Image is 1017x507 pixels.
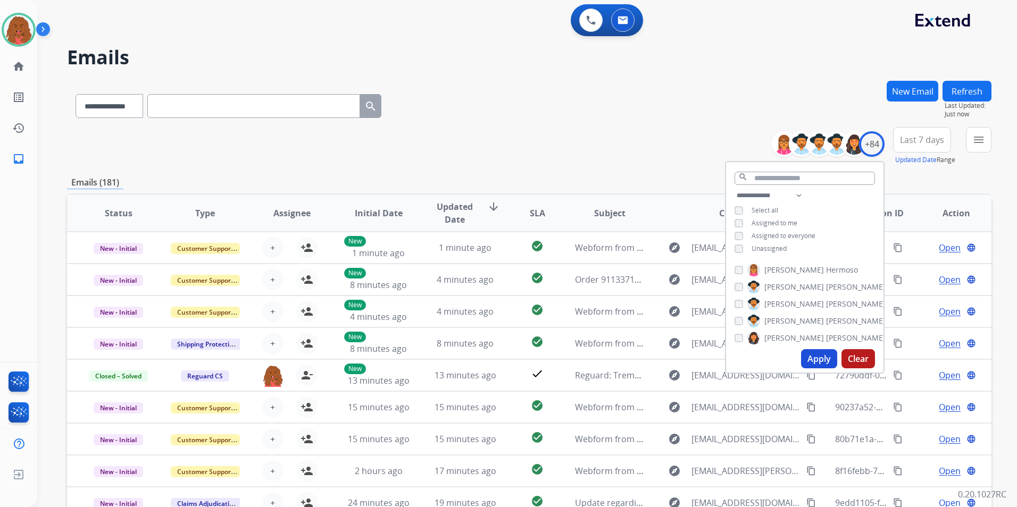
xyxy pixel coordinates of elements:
[835,433,998,445] span: 80b71e1a-378d-4d6e-9be7-d8afb2bcf024
[262,237,284,258] button: +
[531,399,544,412] mat-icon: check_circle
[262,365,284,387] img: agent-avatar
[171,466,240,477] span: Customer Support
[262,396,284,418] button: +
[893,275,903,284] mat-icon: content_copy
[273,207,311,219] span: Assignee
[435,401,496,413] span: 15 minutes ago
[4,15,34,45] img: avatar
[171,243,240,254] span: Customer Support
[887,81,938,102] button: New Email
[181,370,229,382] span: Reguard CS
[344,332,366,342] p: New
[764,333,824,343] span: [PERSON_NAME]
[355,207,403,219] span: Initial Date
[575,274,690,285] span: Order 911337190 sofa repair
[966,402,976,412] mat-icon: language
[764,299,824,309] span: [PERSON_NAME]
[531,367,544,380] mat-icon: check
[348,375,410,386] span: 13 minutes ago
[94,339,143,350] span: New - Initial
[344,236,366,247] p: New
[12,60,25,73] mat-icon: home
[826,333,886,343] span: [PERSON_NAME]
[437,306,494,317] span: 4 minutes ago
[487,200,500,213] mat-icon: arrow_downward
[531,335,544,348] mat-icon: check_circle
[859,131,885,157] div: +84
[575,242,816,253] span: Webform from [EMAIL_ADDRESS][DOMAIN_NAME] on [DATE]
[966,370,976,380] mat-icon: language
[905,195,991,232] th: Action
[691,241,801,254] span: [EMAIL_ADDRESS][DOMAIN_NAME]
[270,241,275,254] span: +
[893,370,903,380] mat-icon: content_copy
[67,47,991,68] h2: Emails
[594,207,626,219] span: Subject
[738,172,748,182] mat-icon: search
[893,243,903,252] mat-icon: content_copy
[67,176,123,189] p: Emails (181)
[531,303,544,316] mat-icon: check_circle
[668,464,681,477] mat-icon: explore
[893,127,951,153] button: Last 7 days
[270,337,275,350] span: +
[835,401,998,413] span: 90237a52-9ecd-42b4-95ca-bb08385d9af3
[531,463,544,476] mat-icon: check_circle
[575,306,816,317] span: Webform from [EMAIL_ADDRESS][DOMAIN_NAME] on [DATE]
[350,279,407,291] span: 8 minutes ago
[691,401,801,413] span: [EMAIL_ADDRESS][DOMAIN_NAME]
[195,207,215,219] span: Type
[171,275,240,286] span: Customer Support
[939,305,961,318] span: Open
[435,433,496,445] span: 15 minutes ago
[270,464,275,477] span: +
[348,401,410,413] span: 15 minutes ago
[530,207,545,219] span: SLA
[301,337,313,350] mat-icon: person_add
[355,465,403,477] span: 2 hours ago
[764,282,824,292] span: [PERSON_NAME]
[893,434,903,444] mat-icon: content_copy
[691,305,801,318] span: [EMAIL_ADDRESS][DOMAIN_NAME]
[835,465,991,477] span: 8f16febb-7166-4fc0-9f70-2515db2dfad2
[691,273,801,286] span: [EMAIL_ADDRESS][DOMAIN_NAME]
[270,273,275,286] span: +
[435,465,496,477] span: 17 minutes ago
[668,433,681,445] mat-icon: explore
[437,337,494,349] span: 8 minutes ago
[966,243,976,252] mat-icon: language
[270,305,275,318] span: +
[668,273,681,286] mat-icon: explore
[826,299,886,309] span: [PERSON_NAME]
[972,133,985,146] mat-icon: menu
[301,433,313,445] mat-icon: person_add
[348,433,410,445] span: 15 minutes ago
[270,433,275,445] span: +
[895,155,955,164] span: Range
[668,241,681,254] mat-icon: explore
[350,311,407,323] span: 4 minutes ago
[301,305,313,318] mat-icon: person_add
[966,466,976,476] mat-icon: language
[270,401,275,413] span: +
[12,153,25,165] mat-icon: inbox
[575,465,948,477] span: Webform from [PERSON_NAME][EMAIL_ADDRESS][PERSON_NAME][DOMAIN_NAME] on [DATE]
[691,369,801,382] span: [EMAIL_ADDRESS][DOMAIN_NAME]
[439,242,491,253] span: 1 minute ago
[966,434,976,444] mat-icon: language
[105,207,132,219] span: Status
[12,91,25,104] mat-icon: list_alt
[575,433,816,445] span: Webform from [EMAIL_ADDRESS][DOMAIN_NAME] on [DATE]
[966,307,976,316] mat-icon: language
[966,339,976,348] mat-icon: language
[94,275,143,286] span: New - Initial
[764,316,824,326] span: [PERSON_NAME]
[939,464,961,477] span: Open
[301,464,313,477] mat-icon: person_add
[262,301,284,322] button: +
[895,156,937,164] button: Updated Date
[668,305,681,318] mat-icon: explore
[437,274,494,285] span: 4 minutes ago
[939,273,961,286] span: Open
